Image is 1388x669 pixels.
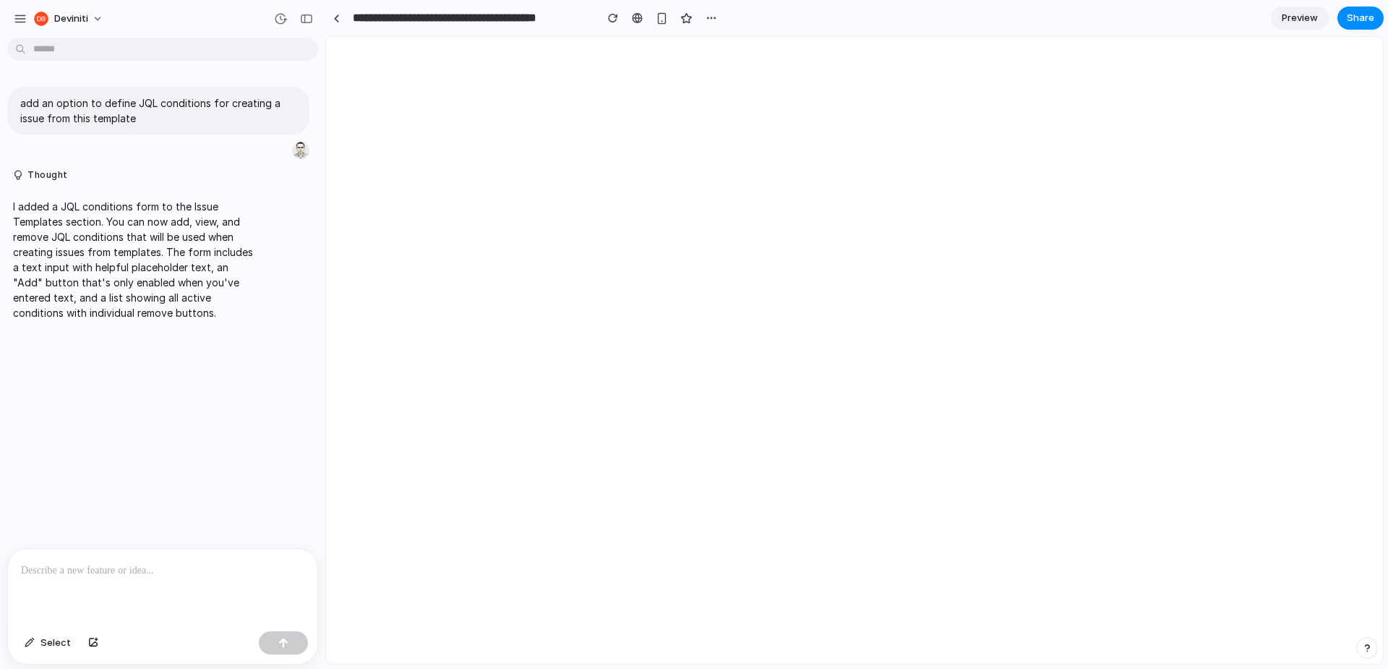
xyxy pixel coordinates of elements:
[13,199,254,320] p: I added a JQL conditions form to the Issue Templates section. You can now add, view, and remove J...
[1282,11,1318,25] span: Preview
[54,12,88,26] span: Deviniti
[1347,11,1374,25] span: Share
[20,95,296,126] p: add an option to define JQL conditions for creating a issue from this template
[17,631,78,655] button: Select
[1337,7,1384,30] button: Share
[1271,7,1329,30] a: Preview
[28,7,111,30] button: Deviniti
[40,636,71,650] span: Select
